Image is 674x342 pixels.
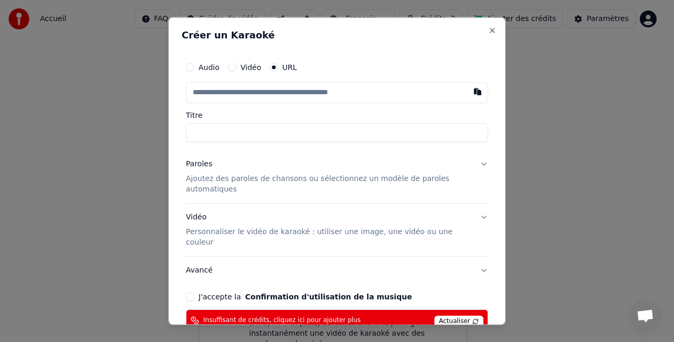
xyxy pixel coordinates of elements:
label: URL [282,64,297,71]
button: VidéoPersonnaliser le vidéo de karaoké : utiliser une image, une vidéo ou une couleur [186,203,488,256]
label: Titre [186,112,488,119]
button: ParolesAjoutez des paroles de chansons ou sélectionnez un modèle de paroles automatiques [186,150,488,203]
label: Vidéo [241,64,261,71]
div: Paroles [186,159,212,169]
p: Personnaliser le vidéo de karaoké : utiliser une image, une vidéo ou une couleur [186,226,471,247]
div: Vidéo [186,212,471,247]
span: Insuffisant de crédits, cliquez ici pour ajouter plus [203,316,361,325]
span: Actualiser [434,315,484,327]
button: Avancé [186,256,488,284]
p: Ajoutez des paroles de chansons ou sélectionnez un modèle de paroles automatiques [186,173,471,194]
button: J'accepte la [245,293,412,300]
label: Audio [199,64,220,71]
label: J'accepte la [199,293,412,300]
h2: Créer un Karaoké [182,31,492,40]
